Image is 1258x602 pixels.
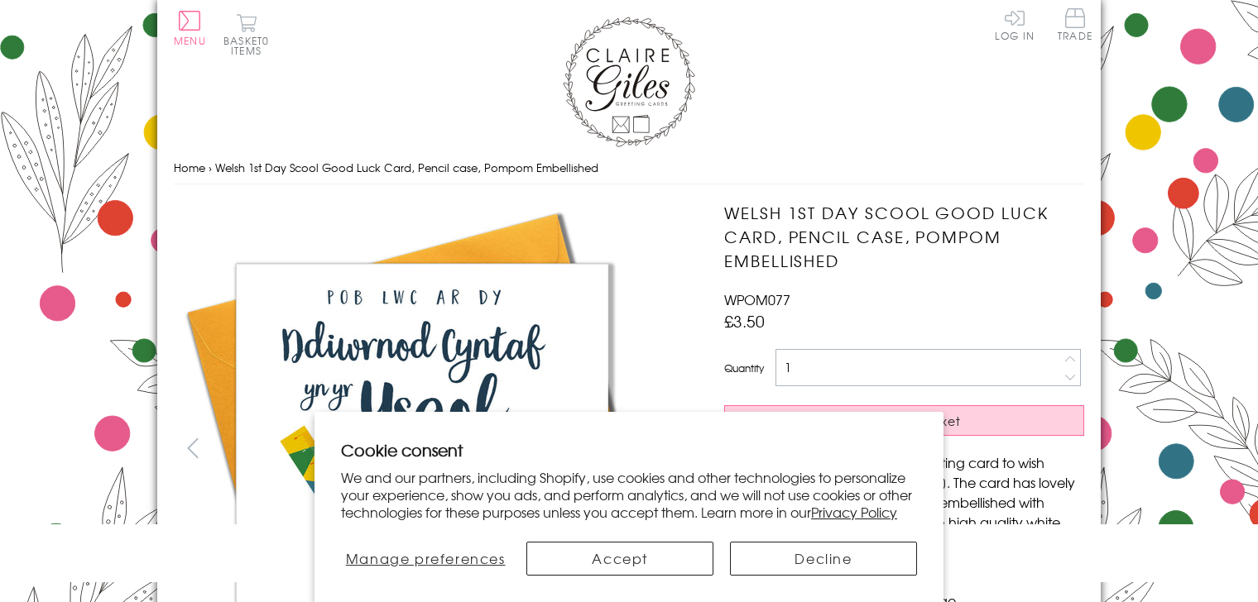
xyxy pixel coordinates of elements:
[995,8,1035,41] a: Log In
[223,13,269,55] button: Basket0 items
[341,438,917,461] h2: Cookie consent
[174,33,206,48] span: Menu
[1058,8,1092,41] span: Trade
[724,309,765,332] span: £3.50
[1058,8,1092,44] a: Trade
[724,361,764,375] label: Quantity
[215,160,598,175] span: Welsh 1st Day Scool Good Luck Card, Pencil case, Pompom Embellished
[341,542,510,576] button: Manage preferences
[724,201,1084,272] h1: Welsh 1st Day Scool Good Luck Card, Pencil case, Pompom Embellished
[526,542,713,576] button: Accept
[563,17,695,147] img: Claire Giles Greetings Cards
[724,405,1084,436] button: Add to Basket
[174,11,206,45] button: Menu
[209,160,212,175] span: ›
[174,151,1084,185] nav: breadcrumbs
[811,502,897,522] a: Privacy Policy
[174,160,205,175] a: Home
[724,289,790,309] span: WPOM077
[341,469,917,520] p: We and our partners, including Shopify, use cookies and other technologies to personalize your ex...
[231,33,269,58] span: 0 items
[730,542,917,576] button: Decline
[174,429,211,466] button: prev
[346,548,506,568] span: Manage preferences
